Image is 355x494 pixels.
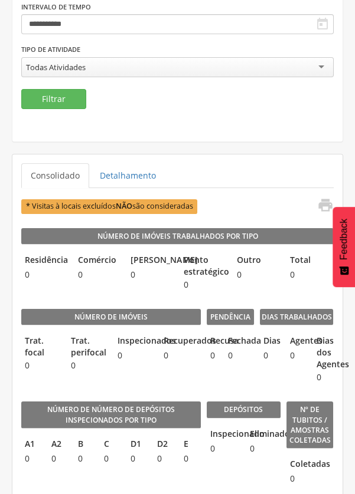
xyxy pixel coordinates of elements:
[207,335,219,348] legend: Recusa
[21,199,197,214] span: * Visitas à locais excluídos são consideradas
[21,360,61,371] span: 0
[317,197,333,213] i: 
[154,453,174,465] span: 0
[310,197,333,216] a: 
[160,335,200,348] legend: Recuperados
[286,254,334,268] legend: Total
[114,335,154,348] legend: Inspecionados
[207,443,240,455] span: 0
[286,335,307,348] legend: Agentes
[315,17,330,31] i: 
[127,453,148,465] span: 0
[21,89,86,109] button: Filtrar
[338,219,349,260] span: Feedback
[286,458,294,472] legend: Coletadas
[116,201,132,211] b: NÃO
[160,350,200,361] span: 0
[207,428,240,442] legend: Inspecionado
[74,438,95,452] legend: B
[21,335,61,358] legend: Trat. focal
[180,438,201,452] legend: E
[127,254,174,268] legend: [PERSON_NAME]
[90,163,165,188] a: Detalhamento
[260,350,281,361] span: 0
[114,350,154,361] span: 0
[207,350,219,361] span: 0
[333,207,355,287] button: Feedback - Mostrar pesquisa
[26,62,86,73] div: Todas Atividades
[286,401,334,449] legend: Nº de Tubitos / Amostras coletadas
[21,401,201,428] legend: Número de Número de Depósitos Inspecionados por Tipo
[286,473,294,485] span: 0
[180,254,227,278] legend: Ponto estratégico
[286,269,334,281] span: 0
[233,254,281,268] legend: Outro
[21,269,69,281] span: 0
[48,438,69,452] legend: A2
[21,309,201,325] legend: Número de imóveis
[207,309,254,325] legend: Pendência
[260,335,281,348] legend: Dias
[260,309,334,325] legend: Dias Trabalhados
[74,254,122,268] legend: Comércio
[312,371,333,383] span: 0
[246,443,280,455] span: 0
[246,428,280,442] legend: Eliminados
[154,438,174,452] legend: D2
[286,350,307,361] span: 0
[233,269,281,281] span: 0
[224,335,236,348] legend: Fechada
[48,453,69,465] span: 0
[207,401,281,418] legend: Depósitos
[180,279,227,291] span: 0
[74,269,122,281] span: 0
[67,335,108,358] legend: Trat. perifocal
[21,163,89,188] a: Consolidado
[67,360,108,371] span: 0
[74,453,95,465] span: 0
[21,438,42,452] legend: A1
[127,269,174,281] span: 0
[224,350,236,361] span: 0
[180,453,201,465] span: 0
[21,228,334,245] legend: Número de Imóveis Trabalhados por Tipo
[21,45,80,54] label: Tipo de Atividade
[21,254,69,268] legend: Residência
[100,453,121,465] span: 0
[312,335,333,370] legend: Dias dos Agentes
[127,438,148,452] legend: D1
[100,438,121,452] legend: C
[21,2,91,12] label: Intervalo de Tempo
